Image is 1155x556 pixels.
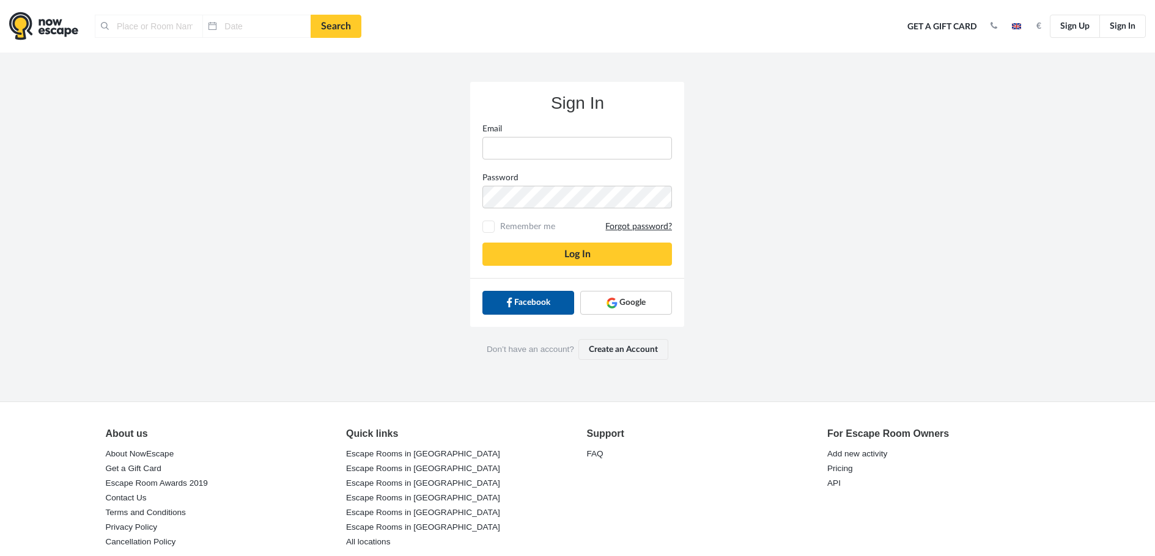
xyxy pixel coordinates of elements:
[346,519,500,536] a: Escape Rooms in [GEOGRAPHIC_DATA]
[903,13,981,40] a: Get a Gift Card
[346,533,391,551] a: All locations
[497,221,672,233] span: Remember me
[619,296,646,309] span: Google
[202,15,310,38] input: Date
[1050,15,1100,38] a: Sign Up
[346,460,500,477] a: Escape Rooms in [GEOGRAPHIC_DATA]
[105,475,208,492] a: Escape Room Awards 2019
[105,426,328,441] div: About us
[105,489,146,507] a: Contact Us
[95,15,202,38] input: Place or Room Name
[473,172,681,184] label: Password
[482,94,672,113] h3: Sign In
[1012,23,1021,29] img: en.jpg
[827,426,1050,441] div: For Escape Room Owners
[578,339,668,360] a: Create an Account
[827,475,841,492] a: API
[827,445,887,463] a: Add new activity
[346,426,569,441] div: Quick links
[105,460,161,477] a: Get a Gift Card
[586,445,603,463] a: FAQ
[586,426,809,441] div: Support
[485,223,493,231] input: Remember meForgot password?
[105,519,157,536] a: Privacy Policy
[105,533,175,551] a: Cancellation Policy
[105,445,174,463] a: About NowEscape
[9,12,78,40] img: logo
[346,504,500,521] a: Escape Rooms in [GEOGRAPHIC_DATA]
[473,123,681,135] label: Email
[1099,15,1146,38] a: Sign In
[470,327,684,372] div: Don’t have an account?
[346,445,500,463] a: Escape Rooms in [GEOGRAPHIC_DATA]
[605,221,672,233] a: Forgot password?
[514,296,550,309] span: Facebook
[482,291,574,314] a: Facebook
[311,15,361,38] a: Search
[1030,20,1047,32] button: €
[482,243,672,266] button: Log In
[105,504,185,521] a: Terms and Conditions
[827,460,853,477] a: Pricing
[1036,22,1041,31] strong: €
[346,489,500,507] a: Escape Rooms in [GEOGRAPHIC_DATA]
[346,475,500,492] a: Escape Rooms in [GEOGRAPHIC_DATA]
[580,291,672,314] a: Google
